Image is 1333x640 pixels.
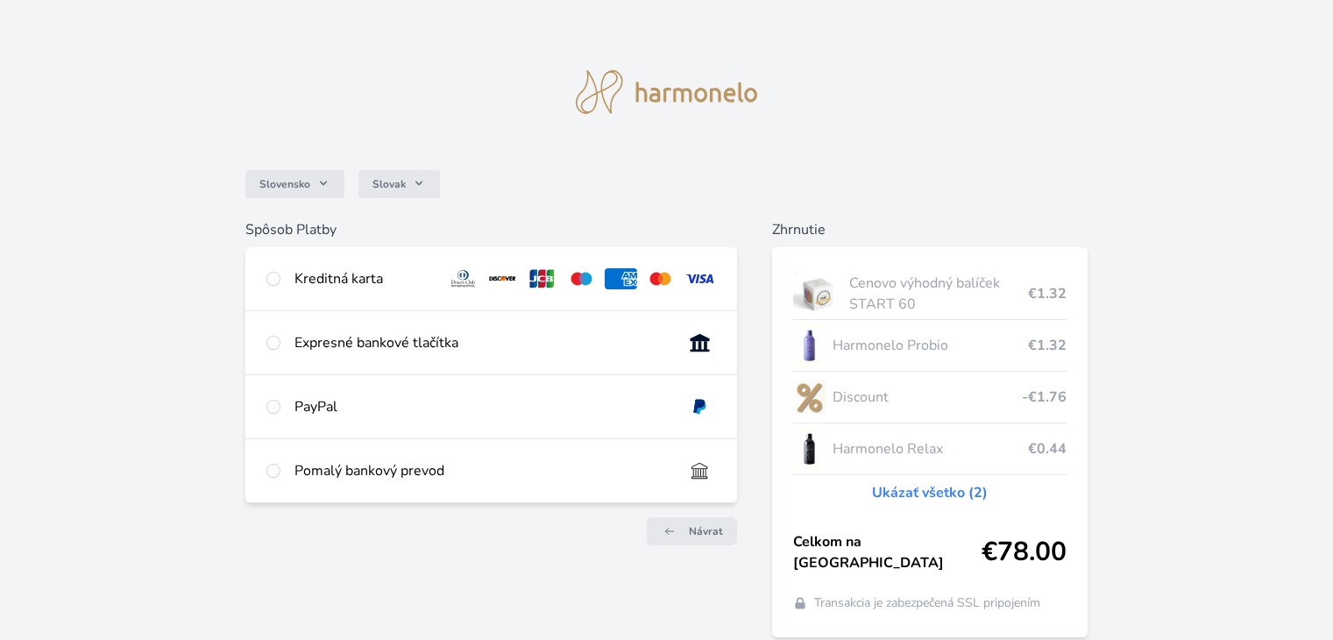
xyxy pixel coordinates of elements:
img: mc.svg [644,268,677,289]
span: Návrat [689,524,723,538]
img: CLEAN_RELAX_se_stinem_x-lo.jpg [793,427,826,471]
img: discover.svg [486,268,519,289]
h6: Spôsob Platby [245,219,736,240]
div: Expresné bankové tlačítka [294,332,669,353]
span: Slovensko [259,177,310,191]
span: Discount [833,387,1021,408]
span: Slovak [372,177,406,191]
img: amex.svg [605,268,637,289]
span: Celkom na [GEOGRAPHIC_DATA] [793,531,982,573]
img: discount-lo.png [793,375,826,419]
img: visa.svg [684,268,716,289]
button: Slovak [358,170,440,198]
span: €1.32 [1028,335,1067,356]
img: CLEAN_PROBIO_se_stinem_x-lo.jpg [793,324,826,367]
img: jcb.svg [526,268,558,289]
span: Harmonelo Relax [833,438,1027,459]
button: Slovensko [245,170,344,198]
span: -€1.76 [1022,387,1067,408]
span: Harmonelo Probio [833,335,1027,356]
a: Ukázať všetko (2) [872,482,988,503]
img: start.jpg [793,272,843,316]
div: Pomalý bankový prevod [294,460,669,481]
span: Transakcia je zabezpečená SSL pripojením [814,594,1040,612]
span: €0.44 [1028,438,1067,459]
img: onlineBanking_SK.svg [684,332,716,353]
img: paypal.svg [684,396,716,417]
div: Kreditná karta [294,268,433,289]
h6: Zhrnutie [772,219,1088,240]
a: Návrat [647,517,737,545]
span: Cenovo výhodný balíček START 60 [849,273,1027,315]
img: bankTransfer_IBAN.svg [684,460,716,481]
img: logo.svg [576,70,758,114]
img: maestro.svg [565,268,598,289]
span: €78.00 [982,537,1067,568]
div: PayPal [294,396,669,417]
img: diners.svg [447,268,479,289]
span: €1.32 [1028,283,1067,304]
